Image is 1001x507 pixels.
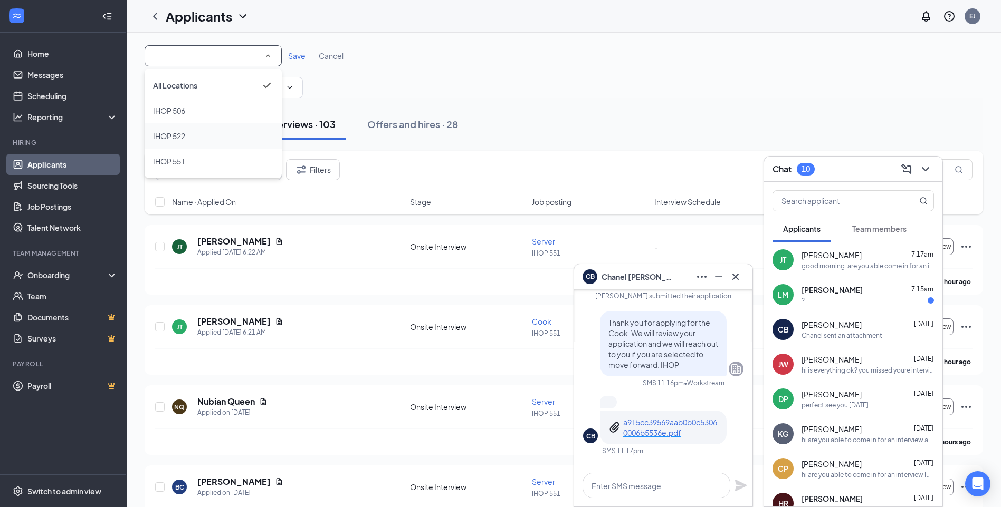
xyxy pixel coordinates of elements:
span: IHOP 551 [153,157,185,166]
span: Team members [852,224,907,233]
a: PayrollCrown [27,375,118,396]
div: Onsite Interview [410,482,526,492]
span: 7:17am [911,250,933,258]
span: [PERSON_NAME] [802,250,862,260]
svg: Checkmark [261,79,273,92]
span: 7:15am [911,285,933,293]
button: ComposeMessage [898,161,915,178]
li: IHOP 551 [145,149,282,174]
div: ? [802,296,805,305]
svg: ChevronDown [285,83,294,92]
div: [PERSON_NAME] submitted their application [583,291,743,300]
svg: ChevronDown [236,10,249,23]
div: Switch to admin view [27,486,101,496]
svg: Document [259,397,268,406]
svg: Ellipses [960,320,973,333]
div: Reporting [27,112,118,122]
span: IHOP 522 [153,131,185,141]
div: CB [586,432,595,441]
svg: Ellipses [695,270,708,283]
div: Payroll [13,359,116,368]
p: IHOP 551 [532,489,647,498]
button: Minimize [710,268,727,285]
div: CP [778,463,788,474]
span: [DATE] [914,494,933,502]
div: hi is everything ok? you missed youre interview [802,366,934,375]
div: Onsite Interview [410,241,526,252]
h5: [PERSON_NAME] [197,236,271,247]
a: ChevronLeft [149,10,161,23]
h5: [PERSON_NAME] [197,316,271,327]
div: good morning. are you able come in for an interview [DATE] at 2pm? [802,261,934,270]
span: [PERSON_NAME] [802,319,862,330]
svg: ComposeMessage [900,163,913,175]
div: Applied [DATE] 6:22 AM [197,247,283,258]
span: Save [288,51,306,61]
span: Server [532,237,555,246]
div: JT [780,255,786,265]
span: [PERSON_NAME] [802,493,863,504]
b: 16 hours ago [932,438,971,446]
a: Talent Network [27,217,118,238]
div: CB [778,324,789,335]
li: All Locations [145,73,282,98]
span: Interview Schedule [654,197,721,207]
input: Search applicant [773,191,898,211]
svg: MagnifyingGlass [919,197,928,205]
div: SMS 11:17pm [602,446,643,455]
div: Onsite Interview [410,321,526,332]
div: Team Management [13,249,116,258]
h5: [PERSON_NAME] [197,476,271,487]
span: Thank you for applying for the Cook. We will review your application and we will reach out to you... [608,318,718,369]
span: [DATE] [914,320,933,328]
div: hi are you able to come in for an interview [DATE] at 3pm? [802,470,934,479]
div: 10 [802,164,810,173]
button: Cross [727,268,744,285]
div: KG [778,428,788,439]
svg: Document [275,477,283,486]
svg: ChevronDown [919,163,932,175]
span: Cancel [319,51,344,61]
svg: Company [730,363,742,375]
a: Scheduling [27,85,118,106]
span: Job posting [532,197,571,207]
button: Filter Filters [286,159,340,180]
div: NQ [174,403,185,412]
div: Onboarding [27,270,109,280]
span: [PERSON_NAME] [802,354,862,365]
span: Server [532,397,555,406]
span: [PERSON_NAME] [802,424,862,434]
svg: Notifications [920,10,932,23]
div: JT [177,242,183,251]
span: [PERSON_NAME] [802,389,862,399]
a: a915cc39569aab0b0c53060006b5536e.pdf [623,417,718,438]
svg: QuestionInfo [943,10,956,23]
div: perfect see you [DATE] [802,401,869,409]
div: Applied [DATE] 6:21 AM [197,327,283,338]
div: Applied on [DATE] [197,407,268,418]
span: [DATE] [914,424,933,432]
span: All Locations [153,81,197,90]
span: [PERSON_NAME] [802,285,863,295]
svg: Ellipses [960,481,973,493]
svg: MagnifyingGlass [955,165,963,174]
div: Onsite Interview [410,402,526,412]
svg: Document [275,237,283,246]
svg: Collapse [102,11,112,22]
li: IHOP 506 [145,98,282,123]
button: ChevronDown [917,161,934,178]
div: Applied on [DATE] [197,487,283,498]
div: Chanel sent an attachment [802,331,882,340]
span: Applicants [783,224,821,233]
svg: Analysis [13,112,23,122]
div: EJ [969,12,976,21]
p: IHOP 551 [532,249,647,258]
div: BC [175,483,184,492]
a: Job Postings [27,196,118,217]
svg: Ellipses [960,401,973,413]
span: [PERSON_NAME] [802,459,862,469]
b: an hour ago [936,278,971,286]
span: Name · Applied On [172,197,236,207]
b: an hour ago [936,358,971,366]
button: Ellipses [693,268,710,285]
